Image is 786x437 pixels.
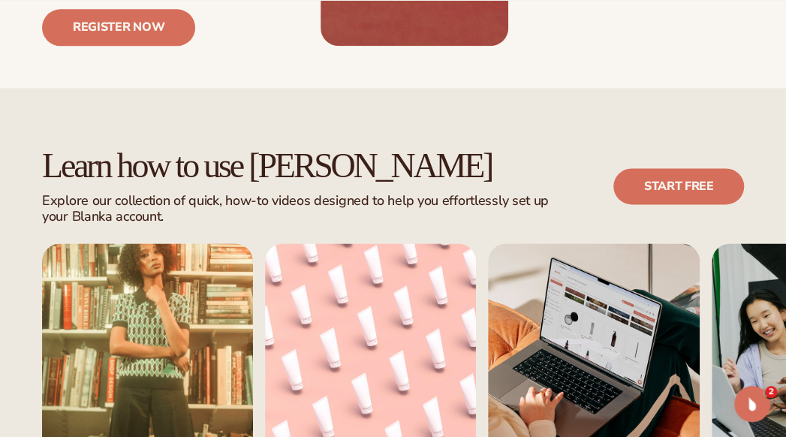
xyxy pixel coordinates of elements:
[42,193,613,225] div: Explore our collection of quick, how-to videos designed to help you effortlessly set up your Blan...
[613,168,744,204] a: Start free
[42,148,613,184] h2: Learn how to use [PERSON_NAME]
[42,9,195,45] a: Register now
[734,386,770,422] iframe: Intercom live chat
[765,386,777,398] span: 2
